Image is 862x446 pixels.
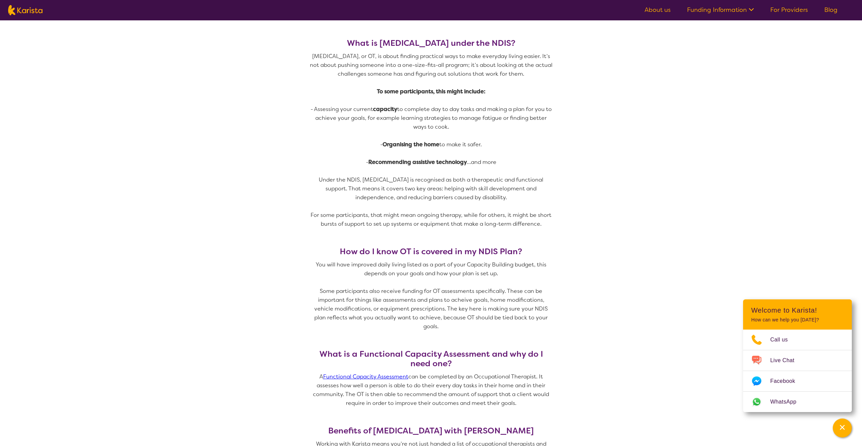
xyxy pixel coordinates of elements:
[309,247,553,256] h3: How do I know OT is covered in my NDIS Plan?
[309,426,553,435] h3: Benefits of [MEDICAL_DATA] with [PERSON_NAME]
[323,373,408,380] a: Functional Capacity Assessment
[309,175,553,202] p: Under the NDIS, [MEDICAL_DATA] is recognised as both a therapeutic and functional support. That m...
[743,299,852,412] div: Channel Menu
[743,392,852,412] a: Web link opens in a new tab.
[309,140,553,149] p: - to make it safer.
[770,376,803,386] span: Facebook
[309,287,553,331] p: Some participants also receive funding for OT assessments specifically. These can be important fo...
[743,330,852,412] ul: Choose channel
[309,105,553,131] p: - Assessing your current to complete day to day tasks and making a plan for you to achieve your g...
[770,6,808,14] a: For Providers
[313,373,550,407] span: A can be completed by an Occupational Therapist. It assesses how well a person is able to do thei...
[8,5,42,15] img: Karista logo
[833,419,852,438] button: Channel Menu
[770,397,805,407] span: WhatsApp
[309,38,553,48] h3: What is [MEDICAL_DATA] under the NDIS?
[368,159,467,166] strong: Recommending assistive technology
[687,6,754,14] a: Funding Information
[309,211,553,228] p: For some participants, that might mean ongoing therapy, while for others, it might be short burst...
[309,260,553,278] p: You will have improved daily living listed as a part of your Capacity Building budget, this depen...
[373,106,397,113] strong: capacity
[377,88,486,95] strong: To some participants, this might include:
[751,317,844,323] p: How can we help you [DATE]?
[770,355,803,366] span: Live Chat
[309,158,553,167] p: - …and more
[770,335,796,345] span: Call us
[824,6,838,14] a: Blog
[309,52,553,78] p: [MEDICAL_DATA], or OT, is about finding practical ways to make everyday living easier. It’s not a...
[309,349,553,368] h3: What is a Functional Capacity Assessment and why do I need one?
[383,141,439,148] strong: Organising the home
[751,306,844,314] h2: Welcome to Karista!
[645,6,671,14] a: About us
